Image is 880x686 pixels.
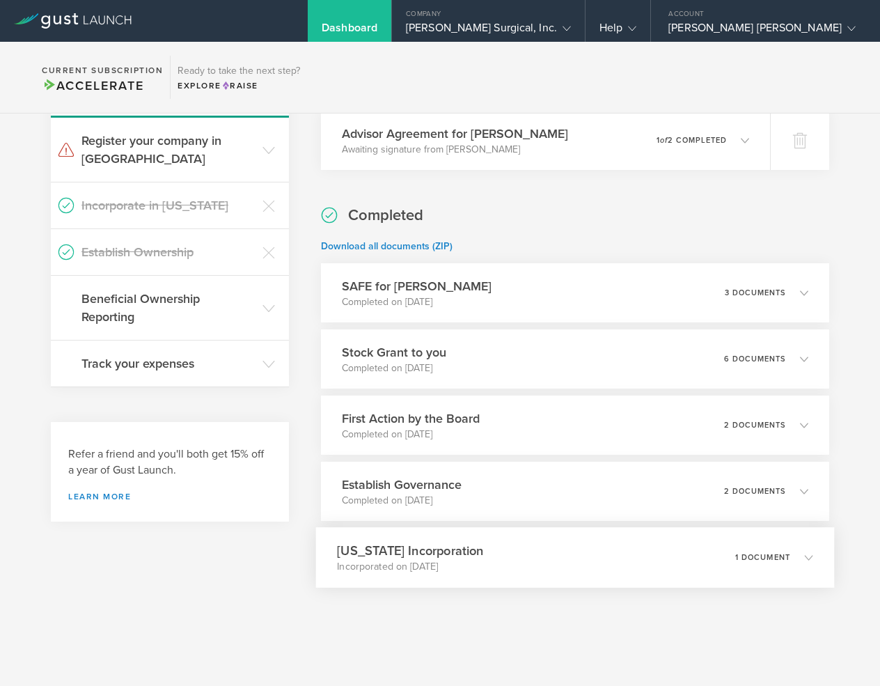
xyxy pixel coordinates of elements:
iframe: Chat Widget [810,619,880,686]
h3: Stock Grant to you [342,343,446,361]
p: Completed on [DATE] [342,361,446,375]
h3: Track your expenses [81,354,256,373]
a: Download all documents (ZIP) [321,240,453,252]
h3: Refer a friend and you'll both get 15% off a year of Gust Launch. [68,446,272,478]
p: Completed on [DATE] [342,494,462,508]
h3: Establish Governance [342,476,462,494]
h3: Ready to take the next step? [178,66,300,76]
h3: [US_STATE] Incorporation [337,541,483,560]
span: Accelerate [42,78,143,93]
p: 2 documents [724,421,786,429]
h3: First Action by the Board [342,410,480,428]
h3: Incorporate in [US_STATE] [81,196,256,215]
div: Ready to take the next step?ExploreRaise [170,56,307,99]
h2: Completed [348,205,423,226]
p: Awaiting signature from [PERSON_NAME] [342,143,568,157]
h3: Establish Ownership [81,243,256,261]
div: Dashboard [322,21,377,42]
p: 3 documents [725,289,786,297]
h3: Beneficial Ownership Reporting [81,290,256,326]
span: Raise [221,81,258,91]
div: Help [599,21,636,42]
p: 6 documents [724,355,786,363]
div: Explore [178,79,300,92]
h3: Advisor Agreement for [PERSON_NAME] [342,125,568,143]
h3: SAFE for [PERSON_NAME] [342,277,492,295]
div: [PERSON_NAME] [PERSON_NAME] [668,21,856,42]
p: 2 documents [724,488,786,495]
p: Completed on [DATE] [342,295,492,309]
h2: Current Subscription [42,66,163,75]
p: 1 document [734,554,790,561]
p: 1 2 completed [657,137,727,144]
a: Learn more [68,492,272,501]
h3: Register your company in [GEOGRAPHIC_DATA] [81,132,256,168]
div: [PERSON_NAME] Surgical, Inc. [406,21,571,42]
em: of [660,136,668,145]
p: Incorporated on [DATE] [337,560,483,574]
p: Completed on [DATE] [342,428,480,442]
